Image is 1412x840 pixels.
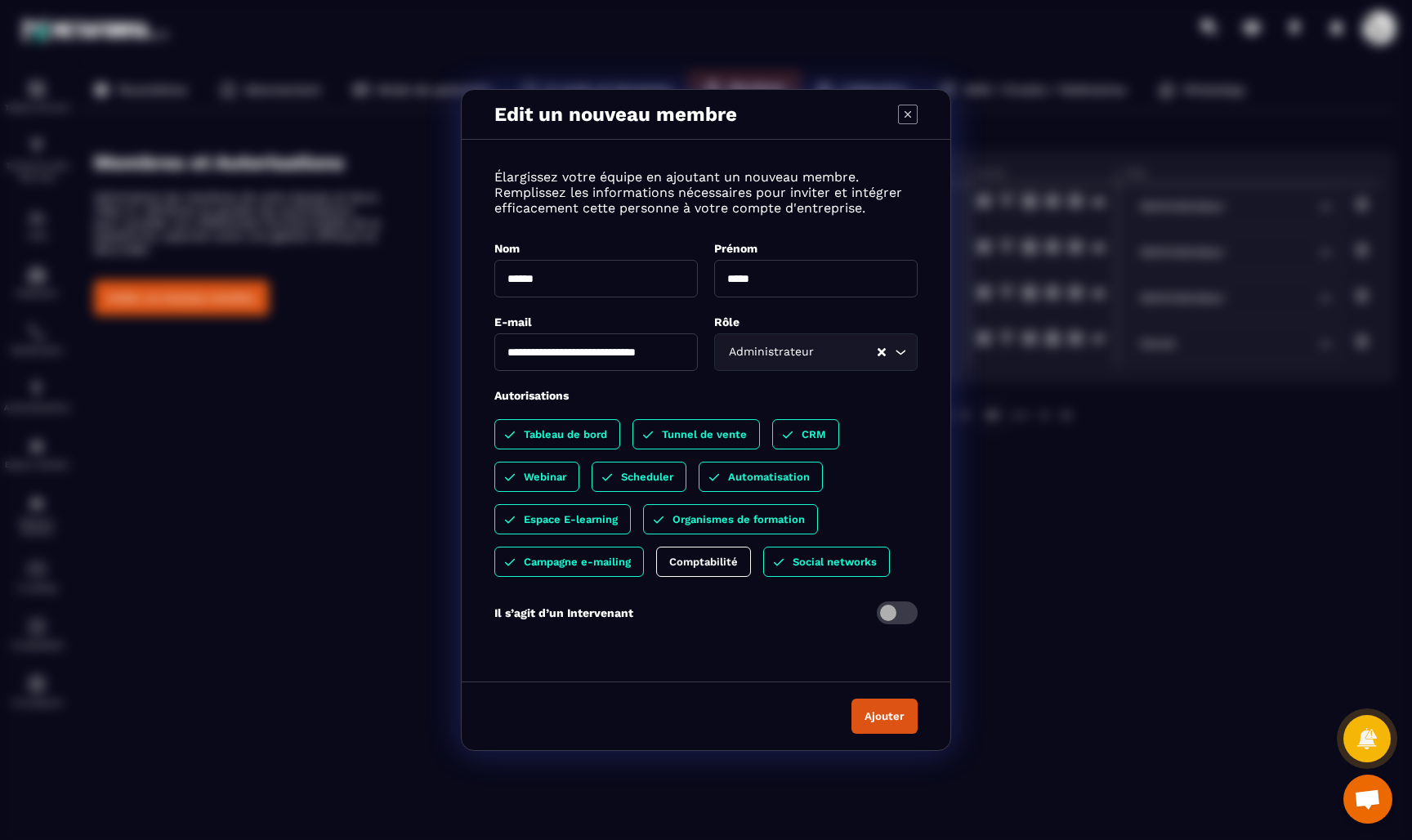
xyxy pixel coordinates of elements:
[524,428,607,440] p: Tableau de bord
[494,242,520,255] label: Nom
[1343,775,1392,824] div: Ouvrir le chat
[669,556,738,568] p: Comptabilité
[524,556,631,568] p: Campagne e-mailing
[851,699,918,734] button: Ajouter
[662,428,747,440] p: Tunnel de vente
[494,103,737,126] p: Edit un nouveau membre
[878,346,886,359] button: Clear Selected
[621,471,673,483] p: Scheduler
[494,606,633,619] p: Il s’agit d’un Intervenant
[524,471,566,483] p: Webinar
[793,556,877,568] p: Social networks
[524,513,618,525] p: Espace E-learning
[725,343,817,361] span: Administrateur
[714,242,757,255] label: Prénom
[817,343,876,361] input: Search for option
[672,513,805,525] p: Organismes de formation
[728,471,810,483] p: Automatisation
[802,428,826,440] p: CRM
[494,315,532,328] label: E-mail
[494,389,569,402] label: Autorisations
[714,333,918,371] div: Search for option
[494,169,918,216] p: Élargissez votre équipe en ajoutant un nouveau membre. Remplissez les informations nécessaires po...
[714,315,740,328] label: Rôle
